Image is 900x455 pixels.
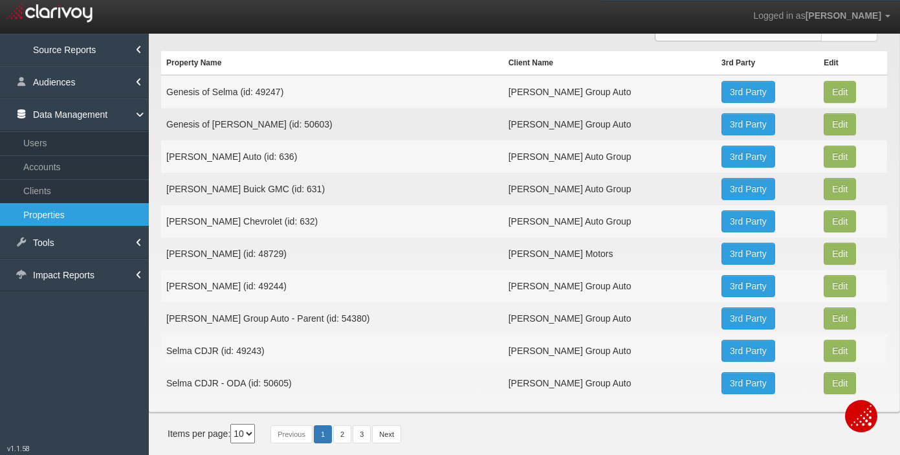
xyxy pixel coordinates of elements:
[721,307,775,329] a: 3rd Party
[721,275,775,297] a: 3rd Party
[721,340,775,362] a: 3rd Party
[168,424,255,443] div: Items per page:
[161,302,503,335] td: [PERSON_NAME] Group Auto - Parent (id: 54380)
[721,81,775,103] a: 3rd Party
[503,51,716,75] th: Client Name
[503,367,716,399] td: [PERSON_NAME] Group Auto
[161,75,503,108] td: Genesis of Selma (id: 49247)
[161,205,503,238] td: [PERSON_NAME] Chevrolet (id: 632)
[824,178,856,200] button: Edit
[824,307,856,329] button: Edit
[743,1,900,32] a: Logged in as[PERSON_NAME]
[824,113,856,135] button: Edit
[161,173,503,205] td: [PERSON_NAME] Buick GMC (id: 631)
[161,367,503,399] td: Selma CDJR - ODA (id: 50605)
[503,238,716,270] td: [PERSON_NAME] Motors
[503,140,716,173] td: [PERSON_NAME] Auto Group
[161,335,503,367] td: Selma CDJR (id: 49243)
[721,372,775,394] a: 3rd Party
[314,425,332,443] a: 1
[503,173,716,205] td: [PERSON_NAME] Auto Group
[503,75,716,108] td: [PERSON_NAME] Group Auto
[503,335,716,367] td: [PERSON_NAME] Group Auto
[824,372,856,394] button: Edit
[806,10,881,21] span: [PERSON_NAME]
[824,146,856,168] button: Edit
[503,108,716,140] td: [PERSON_NAME] Group Auto
[753,10,805,21] span: Logged in as
[824,275,856,297] button: Edit
[161,140,503,173] td: [PERSON_NAME] Auto (id: 636)
[161,270,503,302] td: [PERSON_NAME] (id: 49244)
[372,425,401,443] a: Next
[503,205,716,238] td: [PERSON_NAME] Auto Group
[721,243,775,265] a: 3rd Party
[161,51,503,75] th: Property Name
[824,243,856,265] button: Edit
[161,108,503,140] td: Genesis of [PERSON_NAME] (id: 50603)
[824,340,856,362] button: Edit
[503,302,716,335] td: [PERSON_NAME] Group Auto
[716,51,818,75] th: 3rd Party
[818,51,887,75] th: Edit
[721,210,775,232] a: 3rd Party
[824,81,856,103] button: Edit
[333,425,351,443] a: 2
[353,425,371,443] a: 3
[824,210,856,232] button: Edit
[161,238,503,270] td: [PERSON_NAME] (id: 48729)
[721,113,775,135] a: 3rd Party
[721,146,775,168] a: 3rd Party
[721,178,775,200] a: 3rd Party
[503,270,716,302] td: [PERSON_NAME] Group Auto
[270,425,313,443] a: Previous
